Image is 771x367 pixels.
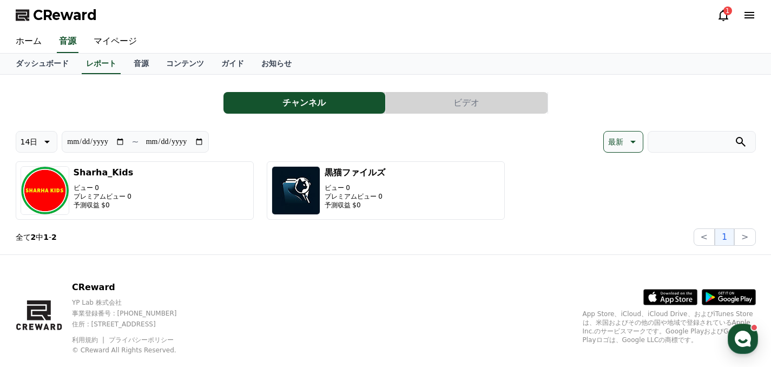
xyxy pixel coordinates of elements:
a: ビデオ [386,92,548,114]
a: ガイド [213,54,253,74]
img: Sharha_Kids [21,166,69,215]
span: CReward [33,6,97,24]
strong: 2 [31,233,36,241]
p: CReward [72,281,198,294]
p: 事業登録番号 : [PHONE_NUMBER] [72,309,198,318]
a: レポート [82,54,121,74]
img: 黒猫ファイルズ [272,166,320,215]
button: Sharha_Kids ビュー 0 プレミアムビュー 0 予測収益 $0 [16,161,254,220]
a: お知らせ [253,54,300,74]
button: 14日 [16,131,58,153]
button: 最新 [603,131,643,153]
button: 1 [715,228,734,246]
a: CReward [16,6,97,24]
button: 黒猫ファイルズ ビュー 0 プレミアムビュー 0 予測収益 $0 [267,161,505,220]
h3: Sharha_Kids [74,166,134,179]
a: 音源 [125,54,157,74]
strong: 1 [43,233,49,241]
a: マイページ [85,30,146,53]
button: > [734,228,755,246]
div: 1 [723,6,732,15]
button: ビデオ [386,92,548,114]
p: ビュー 0 [325,183,385,192]
p: ~ [131,135,139,148]
strong: 2 [51,233,57,241]
p: ビュー 0 [74,183,134,192]
a: ダッシュボード [7,54,77,74]
p: プレミアムビュー 0 [325,192,385,201]
p: YP Lab 株式会社 [72,298,198,307]
button: < [694,228,715,246]
a: ホーム [7,30,50,53]
p: App Store、iCloud、iCloud Drive、およびiTunes Storeは、米国およびその他の国や地域で登録されているApple Inc.のサービスマークです。Google P... [583,310,756,344]
a: 利用規約 [72,336,106,344]
p: 全て 中 - [16,232,57,243]
a: 音源 [57,30,78,53]
p: 住所 : [STREET_ADDRESS] [72,320,198,329]
button: チャンネル [223,92,385,114]
a: チャンネル [223,92,386,114]
p: © CReward All Rights Reserved. [72,346,198,355]
a: プライバシーポリシー [109,336,174,344]
p: プレミアムビュー 0 [74,192,134,201]
p: 予測収益 $0 [325,201,385,209]
p: 14日 [21,134,38,149]
p: 予測収益 $0 [74,201,134,209]
a: コンテンツ [157,54,213,74]
a: 1 [717,9,730,22]
h3: 黒猫ファイルズ [325,166,385,179]
p: 最新 [608,134,623,149]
